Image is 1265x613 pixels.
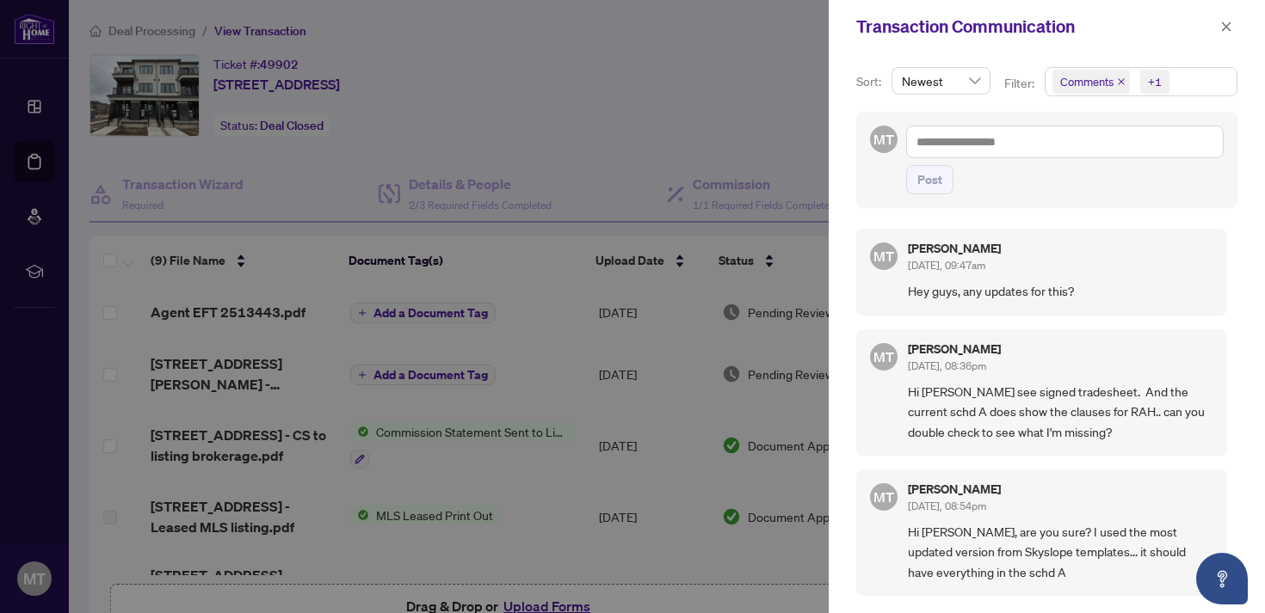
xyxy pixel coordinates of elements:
[908,382,1213,442] span: Hi [PERSON_NAME] see signed tradesheet. And the current schd A does show the clauses for RAH.. ca...
[908,343,1001,355] h5: [PERSON_NAME]
[856,14,1215,40] div: Transaction Communication
[908,242,1001,254] h5: [PERSON_NAME]
[1052,70,1130,94] span: Comments
[908,500,986,512] span: [DATE], 08:54pm
[906,165,953,194] button: Post
[908,281,1213,301] span: Hey guys, any updates for this?
[1220,21,1232,33] span: close
[873,246,893,267] span: MT
[856,72,885,91] p: Sort:
[873,129,893,150] span: MT
[1148,73,1162,90] div: +1
[1060,73,1114,90] span: Comments
[908,522,1213,582] span: Hi [PERSON_NAME], are you sure? I used the most updated version from Skyslope templates... it sho...
[873,486,893,507] span: MT
[908,259,985,272] span: [DATE], 09:47am
[1004,74,1037,93] p: Filter:
[1196,553,1248,604] button: Open asap
[873,346,893,367] span: MT
[1117,77,1126,86] span: close
[908,359,986,372] span: [DATE], 08:36pm
[908,483,1001,495] h5: [PERSON_NAME]
[902,68,980,94] span: Newest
